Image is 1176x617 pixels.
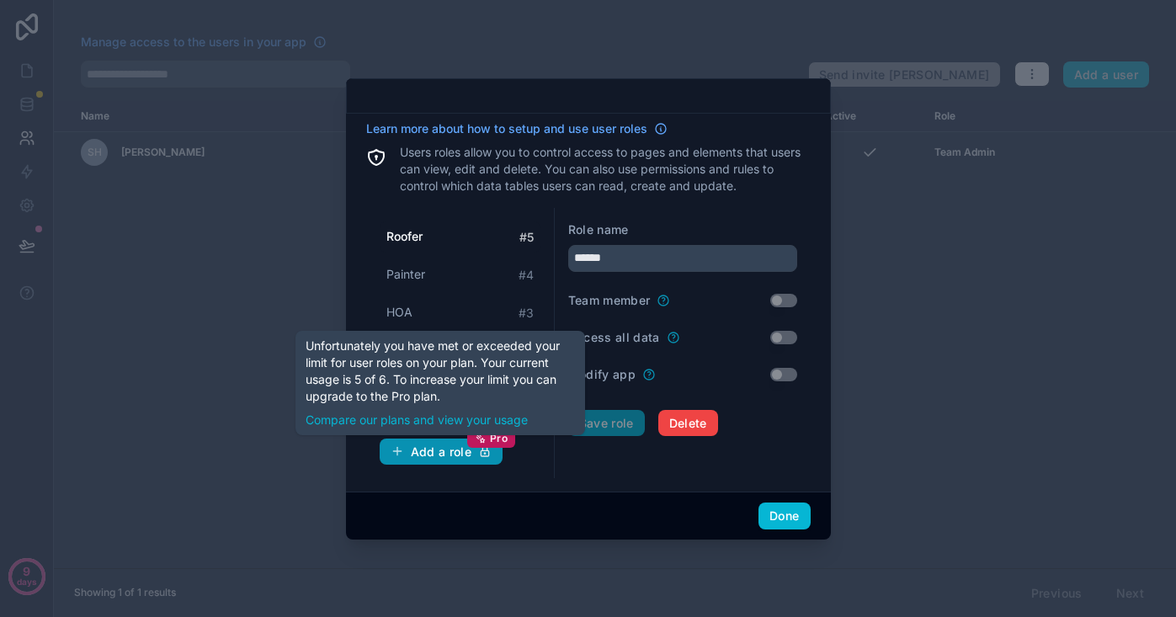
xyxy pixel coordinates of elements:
[400,144,811,194] p: Users roles allow you to control access to pages and elements that users can view, edit and delet...
[568,366,636,383] label: Modify app
[519,305,534,322] span: # 3
[386,228,423,245] span: Roofer
[380,439,503,465] button: Add a rolePro
[758,503,810,529] button: Done
[568,329,660,346] label: Access all data
[366,120,647,137] span: Learn more about how to setup and use user roles
[658,410,718,437] button: Delete
[386,304,412,321] span: HOA
[519,229,534,246] span: # 5
[386,266,425,283] span: Painter
[490,432,508,445] span: Pro
[306,338,575,428] div: Unfortunately you have met or exceeded your limit for user roles on your plan. Your current usage...
[306,412,575,428] a: Compare our plans and view your usage
[391,444,492,460] div: Add a role
[568,221,629,238] label: Role name
[366,120,668,137] a: Learn more about how to setup and use user roles
[669,416,707,431] span: Delete
[568,292,651,309] label: Team member
[519,267,534,284] span: # 4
